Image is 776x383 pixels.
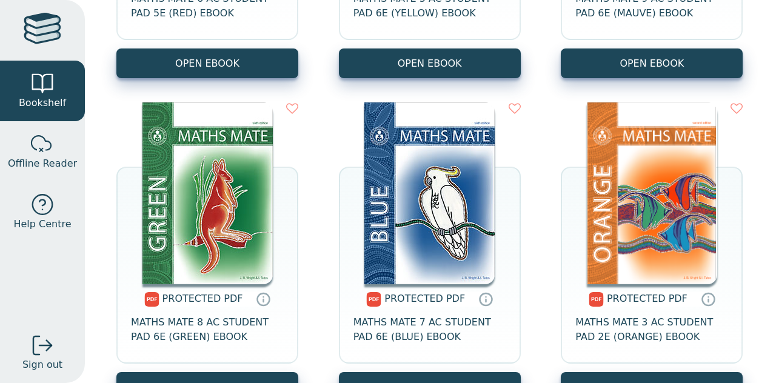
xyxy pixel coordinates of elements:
[478,291,493,306] a: Protected PDFs cannot be printed, copied or shared. They can be accessed online through Education...
[575,315,728,344] span: MATHS MATE 3 AC STUDENT PAD 2E (ORANGE) EBOOK
[142,102,273,284] img: 1af35863-820b-461f-b6cc-445293a219ea.jpg
[339,48,521,78] a: OPEN EBOOK
[366,292,381,307] img: pdf.svg
[256,291,270,306] a: Protected PDFs cannot be printed, copied or shared. They can be accessed online through Education...
[22,358,62,372] span: Sign out
[19,96,66,110] span: Bookshelf
[144,292,159,307] img: pdf.svg
[561,48,743,78] a: OPEN EBOOK
[116,48,298,78] a: OPEN EBOOK
[587,102,717,284] img: d10dab2d-29c0-40d7-b08c-3f4fc0bb4945.png
[384,293,465,304] span: PROTECTED PDF
[364,102,495,284] img: 3dd7f168-8a45-4905-8d85-ef9475448082.jpg
[8,156,77,171] span: Offline Reader
[131,315,284,344] span: MATHS MATE 8 AC STUDENT PAD 6E (GREEN) EBOOK
[701,291,715,306] a: Protected PDFs cannot be printed, copied or shared. They can be accessed online through Education...
[607,293,687,304] span: PROTECTED PDF
[13,217,71,231] span: Help Centre
[162,293,243,304] span: PROTECTED PDF
[589,292,604,307] img: pdf.svg
[353,315,506,344] span: MATHS MATE 7 AC STUDENT PAD 6E (BLUE) EBOOK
